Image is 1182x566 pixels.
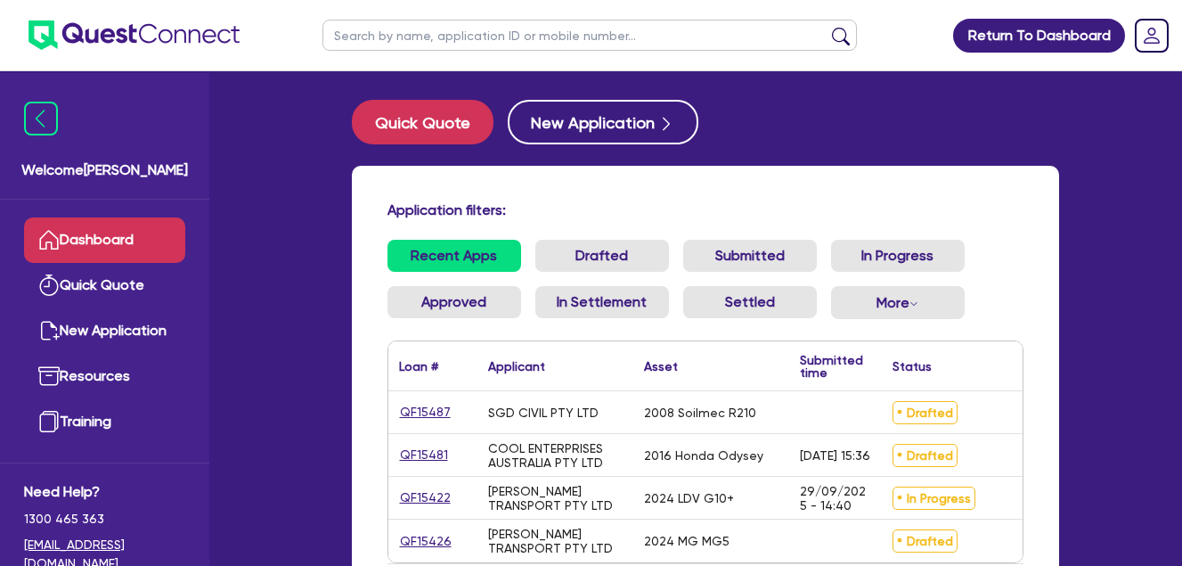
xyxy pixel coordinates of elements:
a: Submitted [683,240,817,272]
a: QF15487 [399,402,452,422]
span: Need Help? [24,481,185,503]
div: Applicant [488,360,545,373]
div: Submitted time [800,354,863,379]
button: Dropdown toggle [831,286,965,319]
a: QF15481 [399,445,449,465]
a: Quick Quote [352,100,508,144]
button: New Application [508,100,698,144]
div: [PERSON_NAME] TRANSPORT PTY LTD [488,484,623,513]
button: Quick Quote [352,100,493,144]
span: Drafted [893,444,958,467]
a: Settled [683,286,817,318]
input: Search by name, application ID or mobile number... [322,20,857,51]
div: Status [893,360,932,373]
a: Approved [387,286,521,318]
div: 2024 MG MG5 [644,534,730,548]
a: In Progress [831,240,965,272]
div: COOL ENTERPRISES AUSTRALIA PTY LTD [488,441,623,470]
div: 2024 LDV G10+ [644,491,734,505]
div: Asset [644,360,678,373]
span: Welcome [PERSON_NAME] [21,160,188,181]
img: icon-menu-close [24,102,58,135]
a: In Settlement [535,286,669,318]
span: 1300 465 363 [24,510,185,529]
img: training [38,411,60,432]
a: Dashboard [24,217,185,263]
img: quest-connect-logo-blue [29,21,240,50]
div: 2016 Honda Odysey [644,448,763,463]
div: SGD CIVIL PTY LTD [488,406,599,420]
div: [PERSON_NAME] TRANSPORT PTY LTD [488,527,623,555]
a: Drafted [535,240,669,272]
img: resources [38,365,60,387]
a: QF15426 [399,531,452,552]
span: Drafted [893,401,958,424]
a: Quick Quote [24,263,185,308]
img: new-application [38,320,60,341]
div: 29/09/2025 - 14:40 [800,484,871,513]
h4: Application filters: [387,201,1023,218]
span: Drafted [893,529,958,553]
a: Dropdown toggle [1129,12,1175,59]
a: Training [24,399,185,445]
a: Recent Apps [387,240,521,272]
img: quick-quote [38,275,60,296]
a: Return To Dashboard [953,19,1125,53]
a: New Application [24,308,185,354]
div: 2008 Soilmec R210 [644,406,756,420]
a: Resources [24,354,185,399]
span: In Progress [893,487,975,510]
a: QF15422 [399,488,452,508]
div: [DATE] 15:36 [800,448,870,463]
div: Loan # [399,360,438,373]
